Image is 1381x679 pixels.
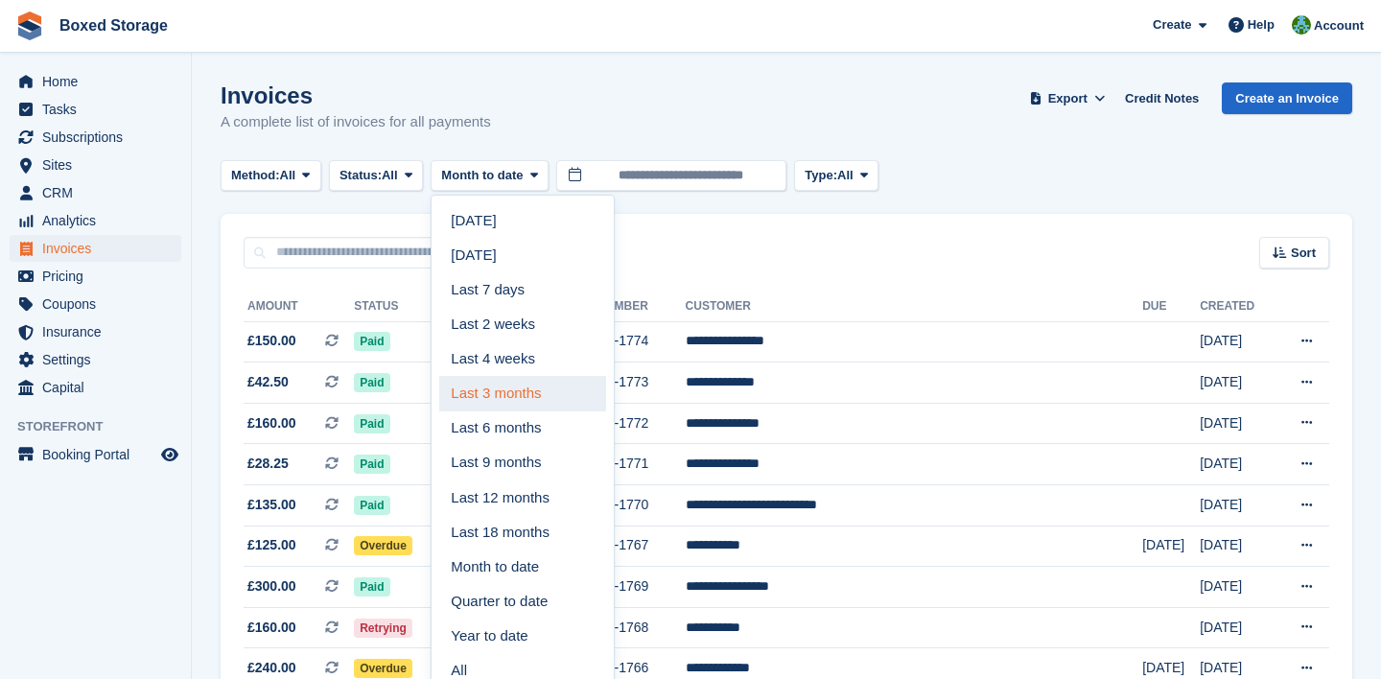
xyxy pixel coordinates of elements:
td: FD632DD8-1771 [547,444,685,485]
td: [DATE] [1200,363,1275,404]
td: [DATE] [1200,403,1275,444]
span: Sort [1291,244,1316,263]
a: Boxed Storage [52,10,176,41]
span: £160.00 [247,618,296,638]
a: menu [10,96,181,123]
a: menu [10,263,181,290]
p: A complete list of invoices for all payments [221,111,491,133]
span: Sites [42,152,157,178]
td: [DATE] [1200,485,1275,527]
span: Analytics [42,207,157,234]
th: Amount [244,292,354,322]
a: Credit Notes [1117,82,1206,114]
th: Created [1200,292,1275,322]
a: menu [10,441,181,468]
td: FD632DD8-1769 [547,567,685,608]
span: Retrying [354,619,412,638]
a: Last 3 months [439,376,606,410]
button: Status: All [329,160,423,192]
td: FD632DD8-1772 [547,403,685,444]
span: £135.00 [247,495,296,515]
a: menu [10,68,181,95]
button: Method: All [221,160,321,192]
td: [DATE] [1200,526,1275,567]
h1: Invoices [221,82,491,108]
a: Last 6 months [439,411,606,446]
span: Insurance [42,318,157,345]
a: Quarter to date [439,584,606,619]
img: Tobias Butler [1292,15,1311,35]
span: Overdue [354,659,412,678]
img: stora-icon-8386f47178a22dfd0bd8f6a31ec36ba5ce8667c1dd55bd0f319d3a0aa187defe.svg [15,12,44,40]
span: Method: [231,166,280,185]
a: menu [10,374,181,401]
span: Type: [805,166,837,185]
span: Home [42,68,157,95]
span: Status: [339,166,382,185]
span: All [837,166,854,185]
span: Pricing [42,263,157,290]
a: Year to date [439,619,606,653]
span: £150.00 [247,331,296,351]
span: Paid [354,373,389,392]
td: [DATE] [1200,444,1275,485]
a: menu [10,291,181,317]
a: Last 12 months [439,480,606,515]
a: Last 7 days [439,272,606,307]
a: Month to date [439,550,606,584]
td: FD632DD8-1770 [547,485,685,527]
td: [DATE] [1142,526,1200,567]
a: Last 18 months [439,515,606,550]
span: Invoices [42,235,157,262]
span: Tasks [42,96,157,123]
span: Paid [354,332,389,351]
span: Coupons [42,291,157,317]
a: Last 9 months [439,446,606,480]
th: Invoice Number [547,292,685,322]
span: Account [1314,16,1364,35]
span: £240.00 [247,658,296,678]
span: Paid [354,577,389,597]
th: Due [1142,292,1200,322]
a: [DATE] [439,238,606,272]
a: [DATE] [439,203,606,238]
span: Paid [354,496,389,515]
span: Capital [42,374,157,401]
td: FD632DD8-1773 [547,363,685,404]
a: menu [10,318,181,345]
span: Help [1248,15,1275,35]
button: Month to date [431,160,549,192]
a: menu [10,152,181,178]
a: menu [10,346,181,373]
th: Status [354,292,433,322]
span: Booking Portal [42,441,157,468]
span: Storefront [17,417,191,436]
a: menu [10,124,181,151]
span: £300.00 [247,576,296,597]
a: menu [10,179,181,206]
td: FD632DD8-1767 [547,526,685,567]
span: Overdue [354,536,412,555]
span: Paid [354,455,389,474]
span: CRM [42,179,157,206]
span: Paid [354,414,389,433]
button: Type: All [794,160,878,192]
a: menu [10,207,181,234]
span: Subscriptions [42,124,157,151]
span: Month to date [441,166,523,185]
span: All [280,166,296,185]
button: Export [1025,82,1110,114]
a: menu [10,235,181,262]
td: [DATE] [1200,321,1275,363]
span: Settings [42,346,157,373]
td: [DATE] [1200,607,1275,648]
td: FD632DD8-1774 [547,321,685,363]
span: Export [1048,89,1088,108]
span: Create [1153,15,1191,35]
th: Customer [686,292,1143,322]
span: All [382,166,398,185]
a: Last 4 weeks [439,341,606,376]
a: Preview store [158,443,181,466]
a: Create an Invoice [1222,82,1352,114]
td: FD632DD8-1768 [547,607,685,648]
